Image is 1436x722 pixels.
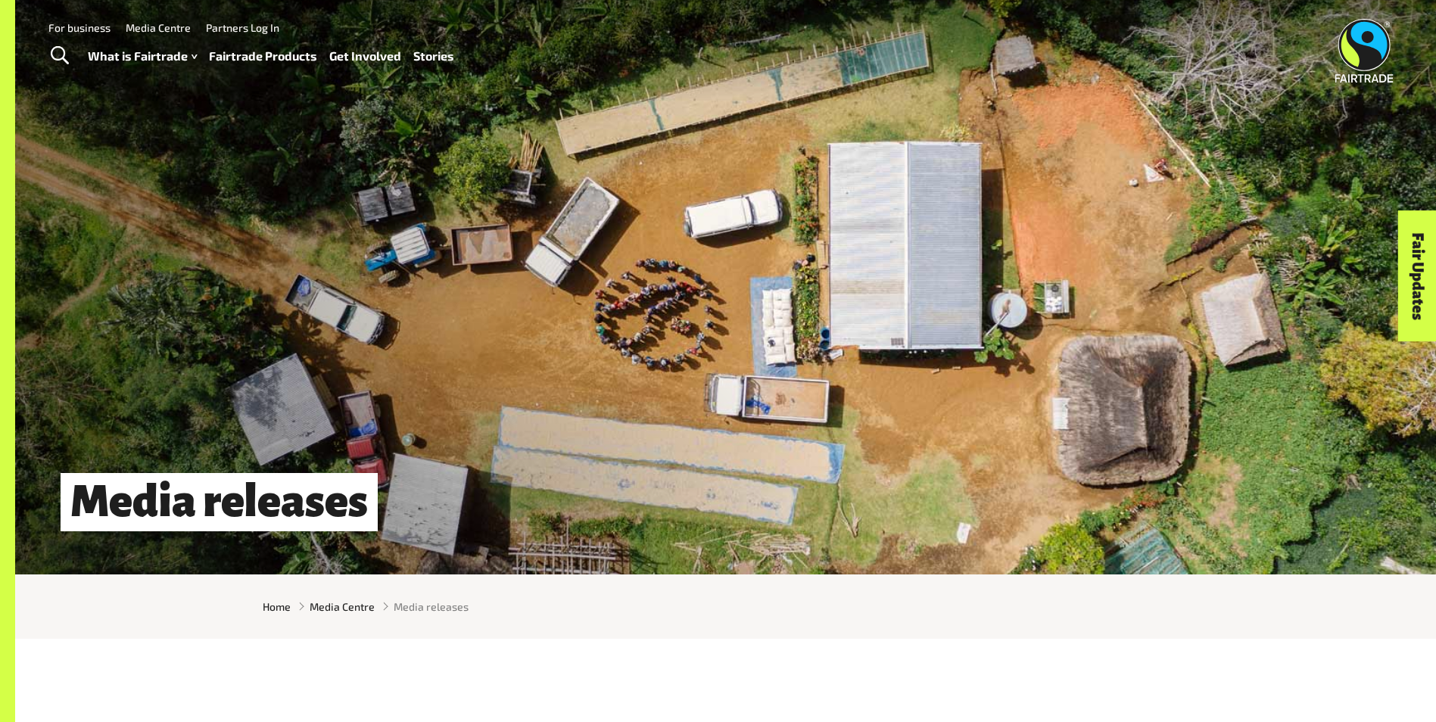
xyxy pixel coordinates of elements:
a: Fairtrade Products [209,45,317,67]
a: Stories [413,45,454,67]
a: Get Involved [329,45,401,67]
a: Media Centre [310,599,375,615]
span: Media releases [394,599,469,615]
h1: Media releases [61,473,378,531]
a: What is Fairtrade [88,45,197,67]
a: Media Centre [126,21,191,34]
a: Home [263,599,291,615]
a: Partners Log In [206,21,279,34]
img: Fairtrade Australia New Zealand logo [1335,19,1394,82]
a: Toggle Search [41,37,78,75]
a: For business [48,21,111,34]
